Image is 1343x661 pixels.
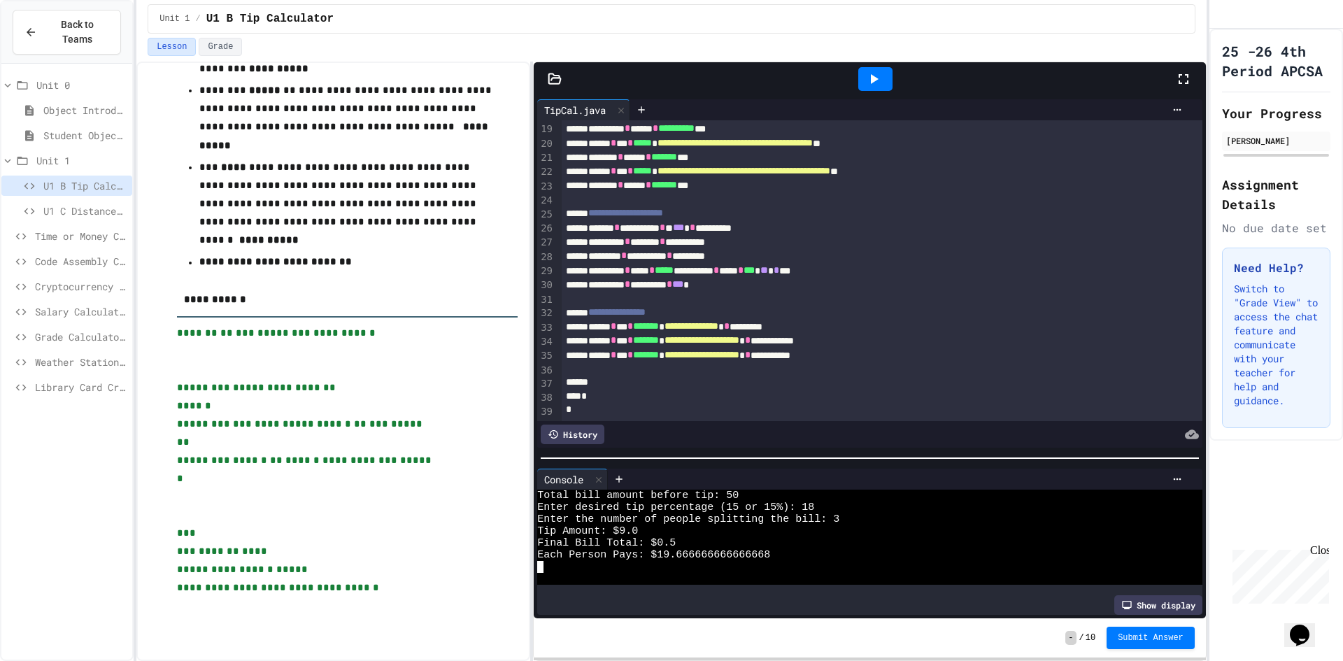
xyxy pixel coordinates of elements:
span: / [195,13,200,24]
span: Back to Teams [45,17,109,47]
span: Submit Answer [1118,632,1184,644]
div: 33 [537,321,555,335]
div: 21 [537,151,555,165]
h3: Need Help? [1234,260,1319,276]
h2: Your Progress [1222,104,1330,123]
span: / [1079,632,1084,644]
div: Show display [1114,595,1202,615]
div: Console [537,472,590,487]
span: Each Person Pays: $19.666666666666668 [537,549,770,561]
span: Salary Calculator Fixer [35,304,127,319]
span: Tip Amount: $9.0 [537,525,638,537]
div: 34 [537,335,555,349]
span: U1 C Distance Calculator [43,204,127,218]
div: 26 [537,222,555,236]
div: TipCal.java [537,99,630,120]
span: Grade Calculator Pro [35,329,127,344]
span: U1 B Tip Calculator [43,178,127,193]
div: TipCal.java [537,103,613,118]
div: No due date set [1222,220,1330,236]
span: Enter the number of people splitting the bill: 3 [537,513,839,525]
span: Object Introduction [43,103,127,118]
button: Submit Answer [1107,627,1195,649]
div: History [541,425,604,444]
div: 27 [537,236,555,250]
button: Lesson [148,38,196,56]
div: 24 [537,194,555,208]
div: 29 [537,264,555,278]
div: 25 [537,208,555,222]
span: - [1065,631,1076,645]
span: Unit 0 [36,78,127,92]
h1: 25 -26 4th Period APCSA [1222,41,1330,80]
div: 36 [537,364,555,378]
div: 32 [537,306,555,320]
iframe: chat widget [1284,605,1329,647]
span: Time or Money Code [35,229,127,243]
span: Enter desired tip percentage (15 or 15%): 18 [537,502,814,513]
span: Total bill amount before tip: 50 [537,490,739,502]
div: 31 [537,293,555,307]
span: Cryptocurrency Portfolio Debugger [35,279,127,294]
span: Library Card Creator [35,380,127,395]
button: Grade [199,38,242,56]
div: 19 [537,122,555,136]
iframe: chat widget [1227,544,1329,604]
div: 37 [537,377,555,391]
div: 30 [537,278,555,292]
div: Chat with us now!Close [6,6,97,89]
span: Final Bill Total: $0.5 [537,537,676,549]
button: Back to Teams [13,10,121,55]
span: Unit 1 [159,13,190,24]
span: Code Assembly Challenge [35,254,127,269]
div: 35 [537,349,555,363]
div: Console [537,469,608,490]
span: U1 B Tip Calculator [206,10,334,27]
span: Student Object Code [43,128,127,143]
div: 38 [537,391,555,405]
span: 10 [1086,632,1095,644]
div: 22 [537,165,555,179]
p: Switch to "Grade View" to access the chat feature and communicate with your teacher for help and ... [1234,282,1319,408]
div: 39 [537,405,555,419]
span: Weather Station Debugger [35,355,127,369]
span: Unit 1 [36,153,127,168]
div: 23 [537,180,555,194]
h2: Assignment Details [1222,175,1330,214]
div: 28 [537,250,555,264]
div: 20 [537,137,555,151]
div: [PERSON_NAME] [1226,134,1326,147]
